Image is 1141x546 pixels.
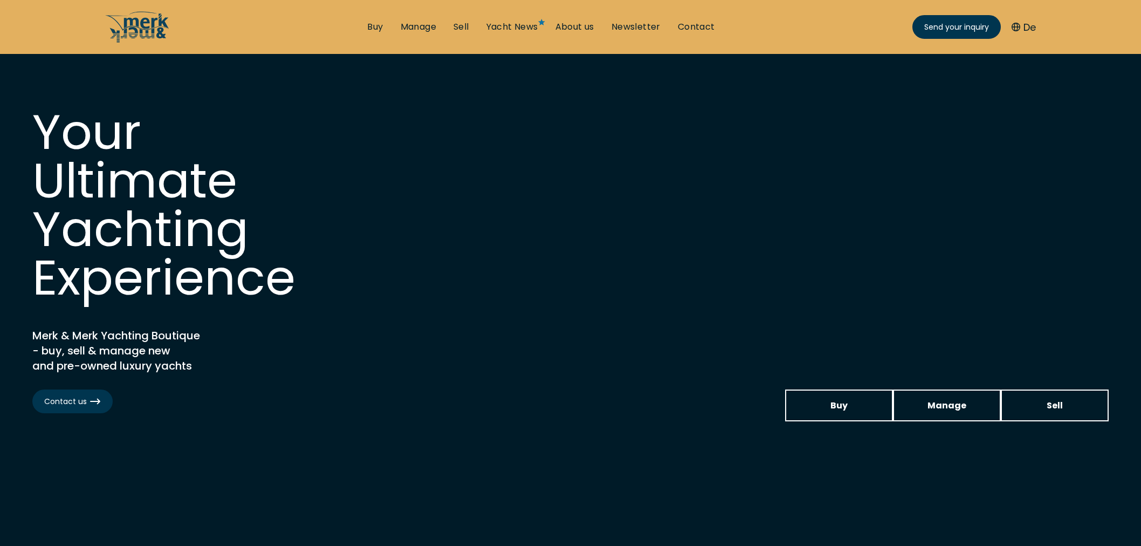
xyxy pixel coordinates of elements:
[401,21,436,33] a: Manage
[1001,390,1109,421] a: Sell
[893,390,1001,421] a: Manage
[32,328,302,373] h2: Merk & Merk Yachting Boutique - buy, sell & manage new and pre-owned luxury yachts
[367,21,383,33] a: Buy
[486,21,538,33] a: Yacht News
[1047,399,1063,412] span: Sell
[453,21,469,33] a: Sell
[32,390,113,413] a: Contact us
[785,390,893,421] a: Buy
[555,21,594,33] a: About us
[611,21,661,33] a: Newsletter
[924,22,989,33] span: Send your inquiry
[678,21,715,33] a: Contact
[32,108,356,302] h1: Your Ultimate Yachting Experience
[44,396,101,407] span: Contact us
[1012,20,1036,35] button: De
[912,15,1001,39] a: Send your inquiry
[830,399,848,412] span: Buy
[927,399,966,412] span: Manage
